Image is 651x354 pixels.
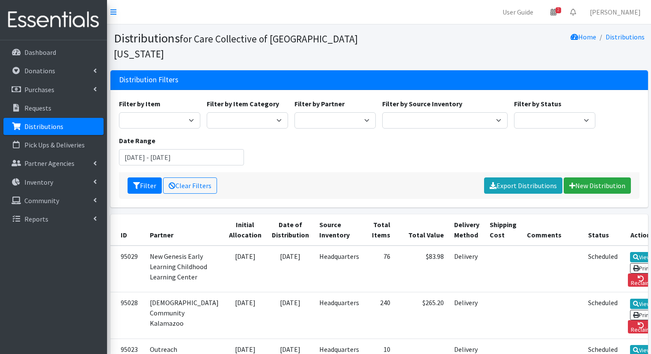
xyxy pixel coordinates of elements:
[382,99,462,109] label: Filter by Source Inventory
[24,122,63,131] p: Distributions
[496,3,540,21] a: User Guide
[484,177,562,194] a: Export Distributions
[119,75,178,84] h3: Distribution Filters
[24,178,53,186] p: Inventory
[514,99,562,109] label: Filter by Status
[3,174,104,191] a: Inventory
[522,214,583,246] th: Comments
[119,135,155,146] label: Date Range
[606,33,645,41] a: Distributions
[24,159,74,168] p: Partner Agencies
[395,214,449,246] th: Total Value
[163,177,217,194] a: Clear Filters
[583,292,623,339] td: Scheduled
[583,3,648,21] a: [PERSON_NAME]
[3,81,104,98] a: Purchases
[449,246,485,292] td: Delivery
[267,214,314,246] th: Date of Distribution
[294,99,345,109] label: Filter by Partner
[267,292,314,339] td: [DATE]
[583,246,623,292] td: Scheduled
[3,192,104,209] a: Community
[449,214,485,246] th: Delivery Method
[556,7,561,13] span: 2
[449,292,485,339] td: Delivery
[267,246,314,292] td: [DATE]
[224,292,267,339] td: [DATE]
[224,246,267,292] td: [DATE]
[3,44,104,61] a: Dashboard
[24,85,54,94] p: Purchases
[207,99,279,109] label: Filter by Item Category
[364,214,395,246] th: Total Items
[24,104,51,112] p: Requests
[145,214,224,246] th: Partner
[119,99,161,109] label: Filter by Item
[583,214,623,246] th: Status
[314,214,364,246] th: Source Inventory
[314,292,364,339] td: Headquarters
[3,136,104,153] a: Pick Ups & Deliveries
[3,6,104,34] img: HumanEssentials
[24,196,59,205] p: Community
[24,66,55,75] p: Donations
[224,214,267,246] th: Initial Allocation
[110,214,145,246] th: ID
[3,155,104,172] a: Partner Agencies
[114,33,358,60] small: for Care Collective of [GEOGRAPHIC_DATA][US_STATE]
[3,210,104,228] a: Reports
[3,62,104,79] a: Donations
[128,177,162,194] button: Filter
[119,149,244,165] input: January 1, 2011 - December 31, 2011
[3,99,104,117] a: Requests
[395,292,449,339] td: $265.20
[24,215,48,223] p: Reports
[145,246,224,292] td: New Genesis Early Learning Childhood Learning Center
[110,246,145,292] td: 95029
[571,33,596,41] a: Home
[395,246,449,292] td: $83.98
[145,292,224,339] td: [DEMOGRAPHIC_DATA] Community Kalamazoo
[364,292,395,339] td: 240
[24,141,85,149] p: Pick Ups & Deliveries
[485,214,522,246] th: Shipping Cost
[110,292,145,339] td: 95028
[3,118,104,135] a: Distributions
[114,31,376,60] h1: Distributions
[564,177,631,194] a: New Distribution
[314,246,364,292] td: Headquarters
[544,3,563,21] a: 2
[24,48,56,57] p: Dashboard
[364,246,395,292] td: 76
